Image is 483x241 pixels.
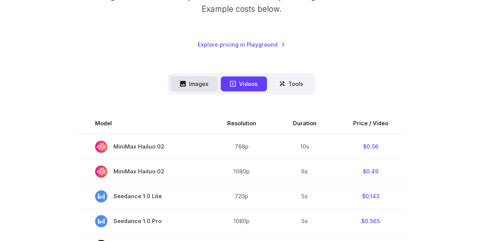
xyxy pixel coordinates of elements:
span: MiniMax Hailuo 02 [95,165,191,178]
th: Resolution [209,113,275,134]
td: 10s [275,134,335,159]
span: Seedance 1.0 Lite [95,190,191,202]
button: Tools [270,76,312,91]
td: 720p [209,184,275,209]
td: 1080p [209,209,275,233]
td: $0.143 [335,184,407,209]
th: Duration [275,113,335,134]
td: 6s [275,159,335,184]
td: 5s [275,184,335,209]
th: Price / Video [335,113,407,134]
td: 768p [209,134,275,159]
button: Videos [221,76,267,91]
td: 1080p [209,159,275,184]
th: Model [77,113,209,134]
td: $0.56 [335,134,407,159]
td: $0.565 [335,209,407,233]
button: Images [171,76,218,91]
td: $0.49 [335,159,407,184]
span: Seedance 1.0 Pro [95,215,191,227]
a: Explore pricing in Playground [198,40,285,49]
td: 5s [275,209,335,233]
span: MiniMax Hailuo 02 [95,141,191,153]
